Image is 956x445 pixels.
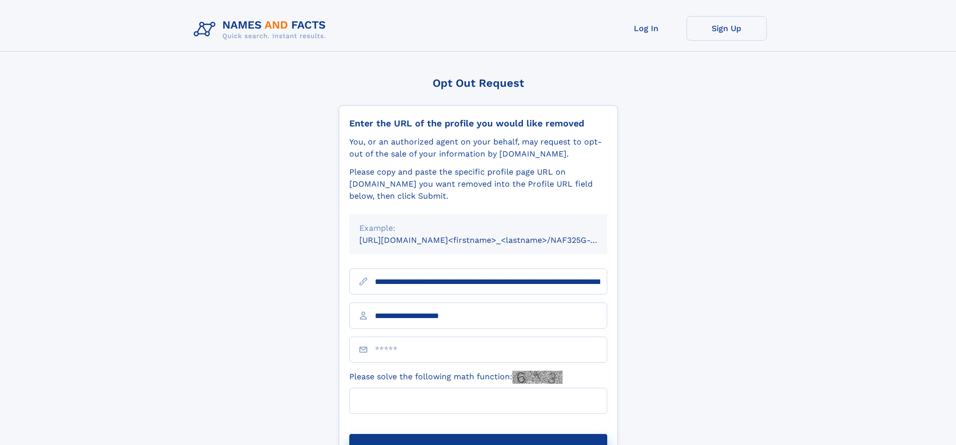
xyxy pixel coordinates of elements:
[339,77,618,89] div: Opt Out Request
[190,16,334,43] img: Logo Names and Facts
[359,222,597,234] div: Example:
[349,166,607,202] div: Please copy and paste the specific profile page URL on [DOMAIN_NAME] you want removed into the Pr...
[359,235,626,245] small: [URL][DOMAIN_NAME]<firstname>_<lastname>/NAF325G-xxxxxxxx
[606,16,687,41] a: Log In
[349,136,607,160] div: You, or an authorized agent on your behalf, may request to opt-out of the sale of your informatio...
[349,371,563,384] label: Please solve the following math function:
[349,118,607,129] div: Enter the URL of the profile you would like removed
[687,16,767,41] a: Sign Up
